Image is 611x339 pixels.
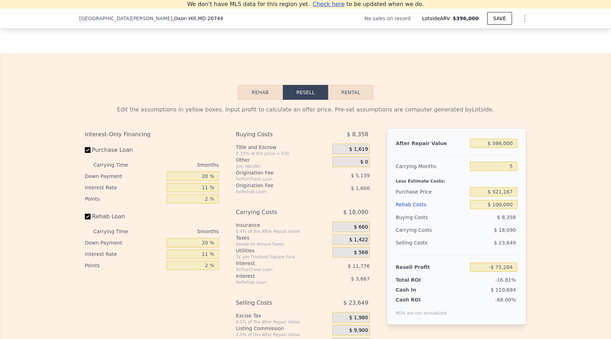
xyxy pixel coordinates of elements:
button: Rental [328,85,373,100]
span: $ 18,090 [343,206,368,219]
div: Interest Rate [85,182,164,193]
div: Buying Costs [396,211,467,224]
div: Carrying Months [396,160,467,173]
div: for Rehab Loan [236,280,315,285]
div: Selling Costs [396,236,467,249]
div: 5 months [142,159,219,171]
div: 3¢ per Finished Square Foot [236,254,330,260]
div: Carrying Time [93,226,139,237]
div: 2.5% of the After Repair Value [236,332,330,338]
div: No sales on record [365,15,416,22]
div: Origination Fee [236,182,315,189]
div: Interest-Only Financing [85,128,219,141]
span: -68.00% [495,297,516,303]
span: $ 18,090 [494,227,516,233]
button: Resell [283,85,328,100]
span: $ 11,776 [348,263,370,269]
div: Insurance [236,222,330,229]
input: Rehab Loan [85,214,91,219]
span: $ 1,600 [351,185,369,191]
button: Show Options [518,11,532,25]
div: 5 months [142,226,219,237]
span: $ 1,619 [349,146,368,153]
div: Less Estimate Costs: [396,173,517,185]
span: $ 0 [360,159,368,165]
span: $ 23,649 [494,240,516,246]
div: Interest [236,260,315,267]
span: $ 1,980 [349,315,368,321]
div: Down Payment [85,171,164,182]
div: Taxes [236,234,330,241]
div: Excise Tax [236,312,330,319]
span: $396,000 [453,16,479,21]
div: Buying Costs [236,128,315,141]
div: Down Payment [85,237,164,248]
span: $ 3,667 [351,276,369,282]
div: Edit the assumptions in yellow boxes. Input profit to calculate an offer price. Pre-set assumptio... [85,105,526,114]
div: Carrying Costs [236,206,315,219]
button: SAVE [487,12,512,25]
span: $ 23,649 [343,297,368,309]
div: Cash ROI [396,296,447,303]
div: Interest [236,272,315,280]
div: for Purchase Loan [236,176,315,182]
div: Cash In [396,286,440,293]
span: , Oxon Hill [172,15,223,22]
div: based on annual taxes [236,241,330,247]
label: Rehab Loan [85,210,164,223]
span: $ 8,358 [347,128,368,141]
div: Utilities [236,247,330,254]
span: $ 660 [354,224,368,230]
div: Total ROI [396,276,440,283]
div: Interest Rate [85,248,164,260]
div: Carrying Costs [396,224,440,236]
div: Listing Commission [236,325,330,332]
button: Rehab [238,85,283,100]
div: 0.4% of the After Repair Value [236,229,330,234]
div: Points [85,260,164,271]
div: After Repair Value [396,137,467,150]
div: 0.33% of the price + 550 [236,151,330,156]
label: Purchase Loan [85,144,164,156]
span: $ 5,139 [351,173,369,178]
div: Carrying Time [93,159,139,171]
div: Origination Fee [236,169,315,176]
div: for Rehab Loan [236,189,315,195]
span: $ 110,684 [491,287,516,293]
span: $ 568 [354,249,368,256]
span: $ 9,900 [349,327,368,334]
div: Title and Escrow [236,144,330,151]
div: for Purchase Loan [236,267,315,272]
div: Selling Costs [236,297,315,309]
span: -16.81% [495,277,516,283]
div: Rehab Costs [396,198,467,211]
span: $ 8,358 [497,214,516,220]
div: Purchase Price [396,185,467,198]
input: Purchase Loan [85,147,91,153]
span: Lotside ARV [422,15,453,22]
div: Points [85,193,164,205]
div: Resell Profit [396,261,467,274]
span: $ 1,422 [349,237,368,243]
span: [GEOGRAPHIC_DATA][PERSON_NAME] [79,15,172,22]
div: 0.5% of the After Repair Value [236,319,330,325]
div: ROIs are not annualized [396,303,447,316]
span: Check here [313,1,344,7]
div: Other [236,156,330,163]
div: you decide! [236,163,330,169]
span: , MD 20744 [196,16,223,21]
